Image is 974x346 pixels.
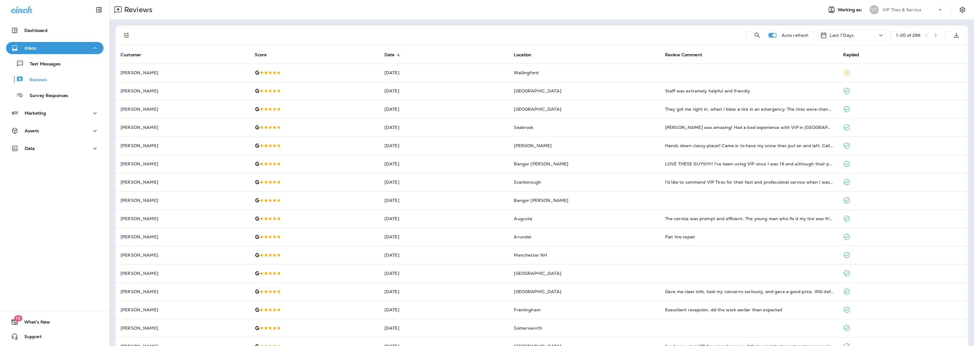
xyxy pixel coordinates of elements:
[514,198,568,203] span: Bangor [PERSON_NAME]
[514,325,542,331] span: Somersworth
[380,191,509,209] td: [DATE]
[121,52,149,57] span: Customer
[121,289,245,294] p: [PERSON_NAME]
[665,124,834,130] div: Mike was amazing! Had a bad experience with VIP in Ma. years ago so I never trusted them again. M...
[23,77,47,83] p: Reviews
[843,52,867,57] span: Replied
[514,125,533,130] span: Seabrook
[14,315,22,321] span: 19
[665,52,710,57] span: Review Comment
[6,57,103,70] button: Text Messages
[380,264,509,282] td: [DATE]
[6,330,103,343] button: Support
[380,228,509,246] td: [DATE]
[384,52,395,57] span: Date
[6,42,103,54] button: Inbox
[6,316,103,328] button: 19What's New
[843,52,859,57] span: Replied
[121,143,245,148] p: [PERSON_NAME]
[25,146,35,151] p: Data
[380,100,509,118] td: [DATE]
[514,161,568,167] span: Bangor [PERSON_NAME]
[380,173,509,191] td: [DATE]
[665,179,834,185] div: I'd like to commend VIP Tires for their fast and professional service when I was in a bind. I dro...
[514,216,532,221] span: Augusta
[380,137,509,155] td: [DATE]
[665,88,834,94] div: Staff was extremely helpful and friendly.
[782,33,809,38] p: Auto refresh
[121,253,245,258] p: [PERSON_NAME]
[121,161,245,166] p: [PERSON_NAME]
[838,7,864,12] span: Working as:
[514,52,539,57] span: Location
[665,289,834,295] div: Gave me clear info, took my concerns seriously, and gave a good price. Will definitely be going b...
[380,118,509,137] td: [DATE]
[25,111,46,116] p: Marketing
[18,334,42,341] span: Support
[896,33,920,38] div: 1 - 20 of 296
[6,89,103,102] button: Survey Responses
[514,307,540,313] span: Framingham
[380,209,509,228] td: [DATE]
[380,282,509,301] td: [DATE]
[90,4,107,16] button: Collapse Sidebar
[121,307,245,312] p: [PERSON_NAME]
[121,70,245,75] p: [PERSON_NAME]
[121,234,245,239] p: [PERSON_NAME]
[6,24,103,36] button: Dashboard
[25,128,39,133] p: Assets
[255,52,267,57] span: Score
[122,5,152,14] p: Reviews
[665,143,834,149] div: Hands down classy place!! Came in to have my snow tires put on and left. Called a few hours after...
[25,46,36,50] p: Inbox
[514,88,561,94] span: [GEOGRAPHIC_DATA]
[121,88,245,93] p: [PERSON_NAME]
[514,271,561,276] span: [GEOGRAPHIC_DATA]
[24,61,61,67] p: Text Messages
[18,320,50,327] span: What's New
[870,5,879,14] div: VT
[665,216,834,222] div: The service was prompt and efficient. The young man who fix d my tire was friendly and courteous.
[121,125,245,130] p: [PERSON_NAME]
[380,246,509,264] td: [DATE]
[121,216,245,221] p: [PERSON_NAME]
[751,29,763,41] button: Search Reviews
[121,326,245,330] p: [PERSON_NAME]
[255,52,275,57] span: Score
[121,180,245,185] p: [PERSON_NAME]
[514,252,547,258] span: Manchester NH
[384,52,403,57] span: Date
[665,52,702,57] span: Review Comment
[6,125,103,137] button: Assets
[665,106,834,112] div: They got me right in, when I blew a tire in an emergency. The tires were changed in 2 hours. He g...
[665,234,834,240] div: Flat tire repair
[24,28,47,33] p: Dashboard
[380,319,509,337] td: [DATE]
[665,161,834,167] div: LOVE THESE GUYS!!!!!! I've been using VIP since I was 16 and although their prices MIGHT be a tad...
[6,142,103,154] button: Data
[514,70,538,75] span: Wallingford
[665,307,834,313] div: Execellent recepcion, dd the work earlier than expected
[380,155,509,173] td: [DATE]
[950,29,962,41] button: Export as CSV
[121,29,133,41] button: Filters
[380,64,509,82] td: [DATE]
[121,107,245,112] p: [PERSON_NAME]
[514,52,531,57] span: Location
[121,271,245,276] p: [PERSON_NAME]
[514,143,552,148] span: [PERSON_NAME]
[380,82,509,100] td: [DATE]
[6,73,103,86] button: Reviews
[882,7,921,12] p: VIP Tires & Service
[514,106,561,112] span: [GEOGRAPHIC_DATA]
[514,234,531,240] span: Arundel
[121,52,141,57] span: Customer
[830,33,854,38] p: Last 7 Days
[23,93,68,99] p: Survey Responses
[6,107,103,119] button: Marketing
[121,198,245,203] p: [PERSON_NAME]
[957,4,968,15] button: Settings
[514,179,541,185] span: Scarborough
[514,289,561,294] span: [GEOGRAPHIC_DATA]
[380,301,509,319] td: [DATE]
